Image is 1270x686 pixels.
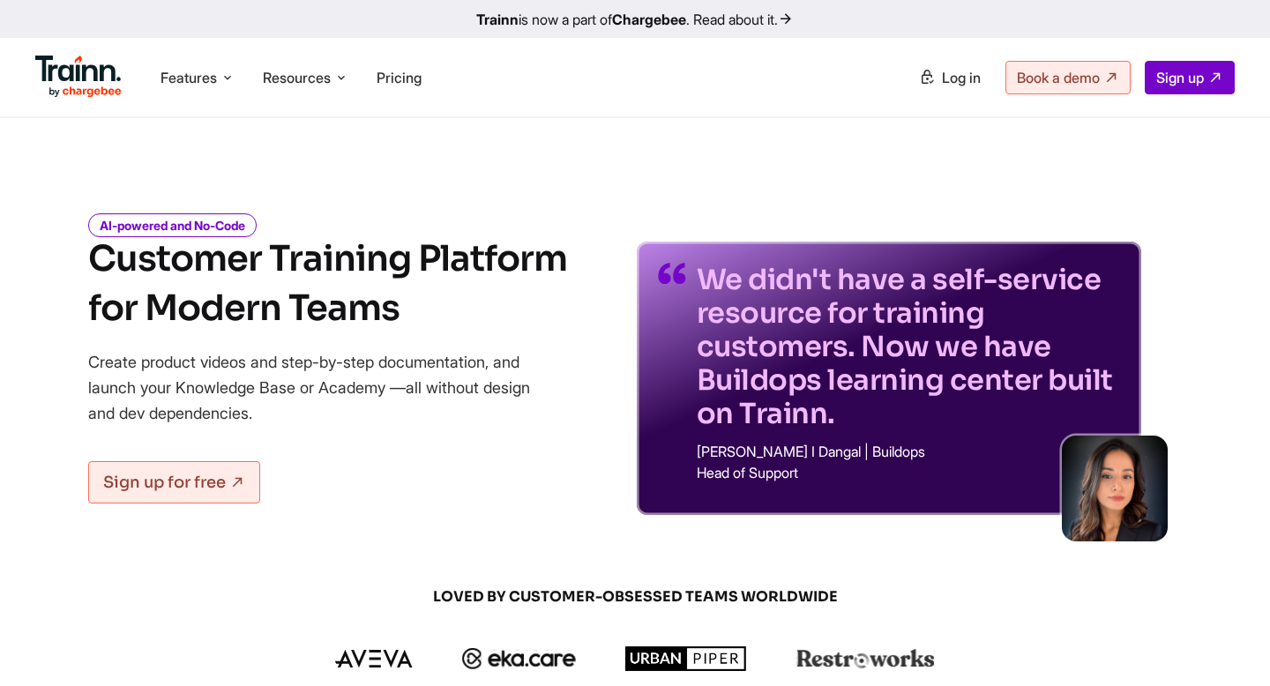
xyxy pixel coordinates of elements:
img: ekacare logo [462,648,577,669]
img: aveva logo [335,650,413,667]
b: Chargebee [612,11,686,28]
span: Resources [263,68,331,87]
h1: Customer Training Platform for Modern Teams [88,235,567,333]
b: Trainn [476,11,519,28]
span: Features [161,68,217,87]
a: Sign up [1145,61,1235,94]
img: sabina-buildops.d2e8138.png [1062,436,1168,541]
a: Book a demo [1005,61,1131,94]
span: LOVED BY CUSTOMER-OBSESSED TEAMS WORLDWIDE [212,587,1058,607]
p: Create product videos and step-by-step documentation, and launch your Knowledge Base or Academy —... [88,349,556,426]
img: quotes-purple.41a7099.svg [658,263,686,284]
img: restroworks logo [796,649,935,668]
img: urbanpiper logo [625,646,747,671]
span: Sign up [1156,69,1204,86]
p: Head of Support [697,466,1120,480]
img: Trainn Logo [35,56,122,98]
a: Sign up for free [88,461,260,503]
p: We didn't have a self-service resource for training customers. Now we have Buildops learning cent... [697,263,1120,430]
a: Log in [908,62,991,93]
i: AI-powered and No-Code [88,213,257,237]
span: Log in [942,69,981,86]
span: Book a demo [1017,69,1100,86]
p: [PERSON_NAME] I Dangal | Buildops [697,444,1120,459]
a: Pricing [377,69,422,86]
